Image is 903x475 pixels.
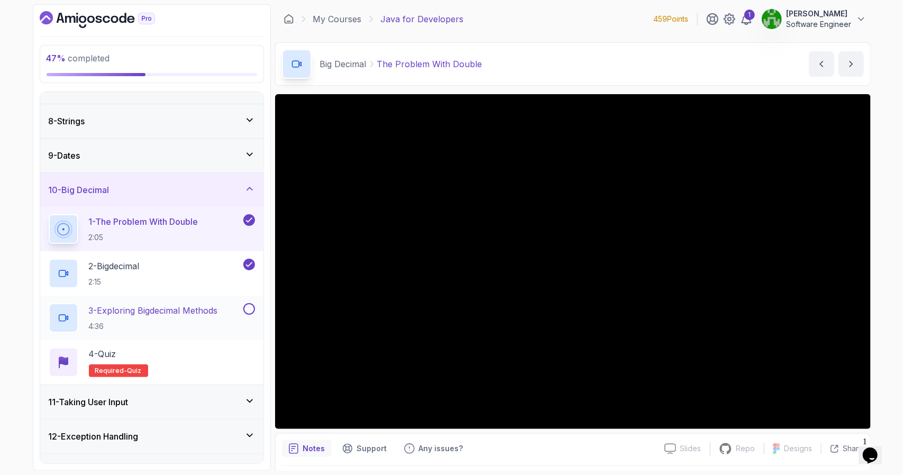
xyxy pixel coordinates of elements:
[744,10,755,20] div: 1
[282,440,332,457] button: notes button
[419,443,463,454] p: Any issues?
[654,14,689,24] p: 459 Points
[762,9,782,29] img: user profile image
[40,139,263,172] button: 9-Dates
[95,367,127,375] span: Required-
[313,13,362,25] a: My Courses
[859,433,892,464] iframe: chat widget
[49,303,255,333] button: 3-Exploring Bigdecimal Methods4:36
[761,8,866,30] button: user profile image[PERSON_NAME]Software Engineer
[357,443,387,454] p: Support
[320,58,367,70] p: Big Decimal
[40,11,179,28] a: Dashboard
[785,443,813,454] p: Designs
[89,277,140,287] p: 2:15
[49,214,255,244] button: 1-The Problem With Double2:05
[49,149,80,162] h3: 9 - Dates
[89,232,198,243] p: 2:05
[47,53,66,63] span: 47 %
[40,104,263,138] button: 8-Strings
[49,115,85,127] h3: 8 - Strings
[838,51,864,77] button: next content
[821,443,864,454] button: Share
[377,58,482,70] p: The Problem With Double
[89,215,198,228] p: 1 - The Problem With Double
[49,430,139,443] h3: 12 - Exception Handling
[303,443,325,454] p: Notes
[787,19,852,30] p: Software Engineer
[680,443,701,454] p: Slides
[89,304,218,317] p: 3 - Exploring Bigdecimal Methods
[40,419,263,453] button: 12-Exception Handling
[398,440,470,457] button: Feedback button
[49,396,129,408] h3: 11 - Taking User Input
[49,348,255,377] button: 4-QuizRequired-quiz
[736,443,755,454] p: Repo
[40,385,263,419] button: 11-Taking User Input
[47,53,110,63] span: completed
[275,94,871,429] iframe: 1 - The Problem With double
[49,184,110,196] h3: 10 - Big Decimal
[809,51,834,77] button: previous content
[843,443,864,454] p: Share
[284,14,294,24] a: Dashboard
[127,367,142,375] span: quiz
[40,173,263,207] button: 10-Big Decimal
[740,13,753,25] a: 1
[381,13,464,25] p: Java for Developers
[89,321,218,332] p: 4:36
[89,348,116,360] p: 4 - Quiz
[787,8,852,19] p: [PERSON_NAME]
[49,259,255,288] button: 2-Bigdecimal2:15
[89,260,140,272] p: 2 - Bigdecimal
[336,440,394,457] button: Support button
